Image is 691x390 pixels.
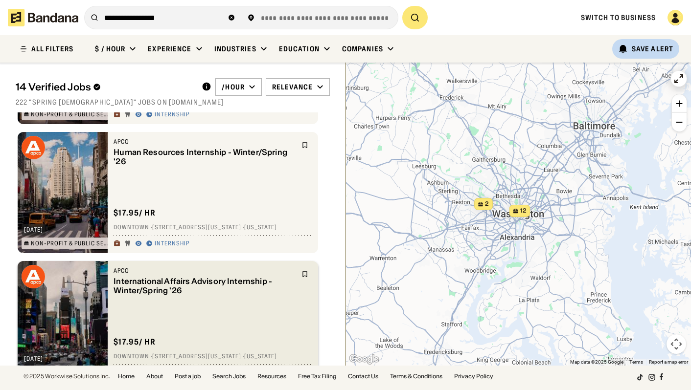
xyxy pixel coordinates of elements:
span: 12 [520,207,527,215]
div: Non-Profit & Public Service [31,111,109,117]
span: Map data ©2025 Google [570,359,623,365]
div: APCO [114,267,296,275]
div: $ / hour [95,44,125,53]
div: ALL FILTERS [31,45,73,52]
a: Terms & Conditions [390,373,442,379]
div: Human Resources Internship - Winter/Spring '26 [114,148,296,166]
div: [DATE] [24,356,43,362]
div: [DATE] [24,227,43,233]
a: Search Jobs [212,373,246,379]
div: grid [16,112,330,366]
div: Downtown · [STREET_ADDRESS][US_STATE] · [US_STATE] [114,224,312,232]
div: Industries [214,44,256,53]
button: Map camera controls [667,334,686,354]
div: $ 17.95 / hr [114,337,156,347]
div: Education [279,44,320,53]
div: Non-Profit & Public Service [31,240,109,246]
a: Post a job [175,373,201,379]
div: © 2025 Workwise Solutions Inc. [23,373,110,379]
a: Switch to Business [581,13,656,22]
div: Experience [148,44,191,53]
a: Resources [257,373,286,379]
div: Internship [155,240,189,248]
div: $ 17.95 / hr [114,208,156,218]
div: Save Alert [632,44,673,53]
a: Home [118,373,135,379]
a: Contact Us [348,373,378,379]
a: Terms (opens in new tab) [629,359,643,365]
img: APCO logo [22,265,45,288]
div: Companies [342,44,383,53]
a: Free Tax Filing [298,373,336,379]
img: APCO logo [22,136,45,159]
a: Privacy Policy [454,373,493,379]
div: 14 Verified Jobs [16,81,194,93]
img: Google [348,353,380,366]
div: International Affairs Advisory Internship - Winter/Spring '26 [114,277,296,295]
span: 2 [485,200,489,208]
div: Relevance [272,83,313,91]
div: /hour [222,83,245,91]
img: Bandana logotype [8,9,78,26]
div: APCO [114,138,296,146]
div: 222 "spring [DEMOGRAPHIC_DATA]" jobs on [DOMAIN_NAME] [16,98,330,107]
div: Internship [155,111,189,119]
a: Report a map error [649,359,688,365]
a: About [146,373,163,379]
div: Downtown · [STREET_ADDRESS][US_STATE] · [US_STATE] [114,353,312,361]
a: Open this area in Google Maps (opens a new window) [348,353,380,366]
